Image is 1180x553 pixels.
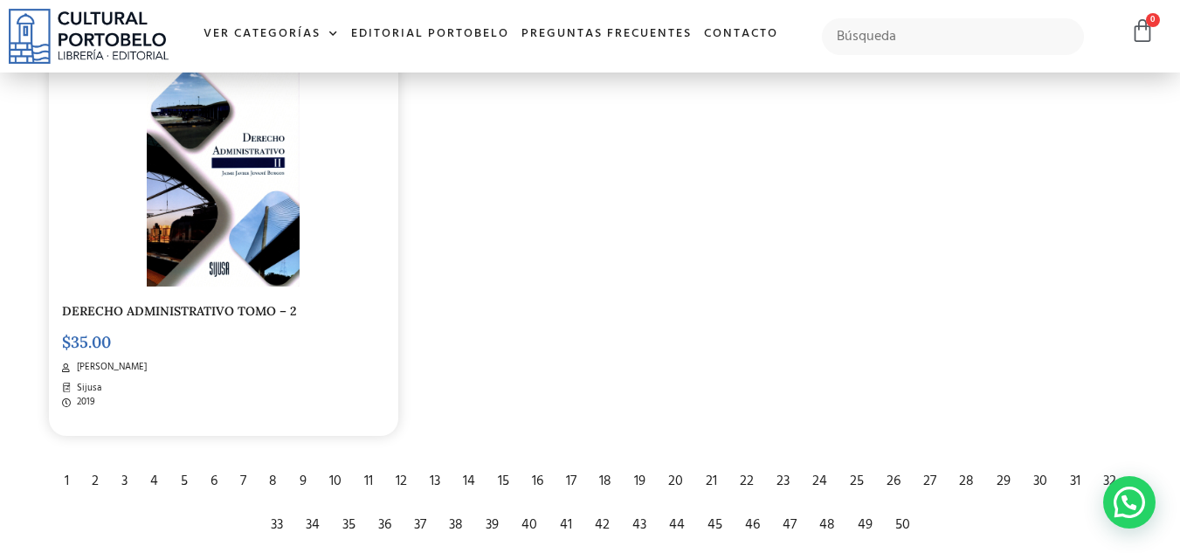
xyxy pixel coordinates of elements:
[56,462,78,501] div: 1
[355,462,382,501] div: 11
[421,462,449,501] div: 13
[822,18,1085,55] input: Búsqueda
[387,462,416,501] div: 12
[62,332,71,352] span: $
[489,462,518,501] div: 15
[659,462,692,501] div: 20
[297,506,328,544] div: 34
[291,462,315,501] div: 9
[1130,18,1155,44] a: 0
[515,16,698,53] a: Preguntas frecuentes
[334,506,364,544] div: 35
[197,16,345,53] a: Ver Categorías
[736,506,769,544] div: 46
[1025,462,1056,501] div: 30
[440,506,472,544] div: 38
[697,462,726,501] div: 21
[625,462,654,501] div: 19
[147,66,300,287] img: img20240222_11012550
[624,506,655,544] div: 43
[878,462,909,501] div: 26
[950,462,983,501] div: 28
[768,462,798,501] div: 23
[62,303,296,319] a: DERECHO ADMINISTRATIVO TOMO – 2
[1094,462,1125,501] div: 32
[774,506,805,544] div: 47
[72,395,95,410] span: 2019
[988,462,1019,501] div: 29
[172,462,197,501] div: 5
[231,462,255,501] div: 7
[1061,462,1089,501] div: 31
[260,462,286,501] div: 8
[513,506,546,544] div: 40
[369,506,400,544] div: 36
[321,462,350,501] div: 10
[557,462,585,501] div: 17
[887,506,919,544] div: 50
[699,506,731,544] div: 45
[345,16,515,53] a: Editorial Portobelo
[454,462,484,501] div: 14
[523,462,552,501] div: 16
[477,506,507,544] div: 39
[113,462,136,501] div: 3
[551,506,581,544] div: 41
[660,506,694,544] div: 44
[262,506,292,544] div: 33
[698,16,784,53] a: Contacto
[83,462,107,501] div: 2
[141,462,167,501] div: 4
[590,462,620,501] div: 18
[72,381,101,396] span: Sijusa
[202,462,226,501] div: 6
[804,462,836,501] div: 24
[731,462,763,501] div: 22
[841,462,873,501] div: 25
[1146,13,1160,27] span: 0
[811,506,844,544] div: 48
[62,332,111,352] bdi: 35.00
[849,506,881,544] div: 49
[586,506,618,544] div: 42
[914,462,945,501] div: 27
[405,506,435,544] div: 37
[72,360,147,375] span: [PERSON_NAME]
